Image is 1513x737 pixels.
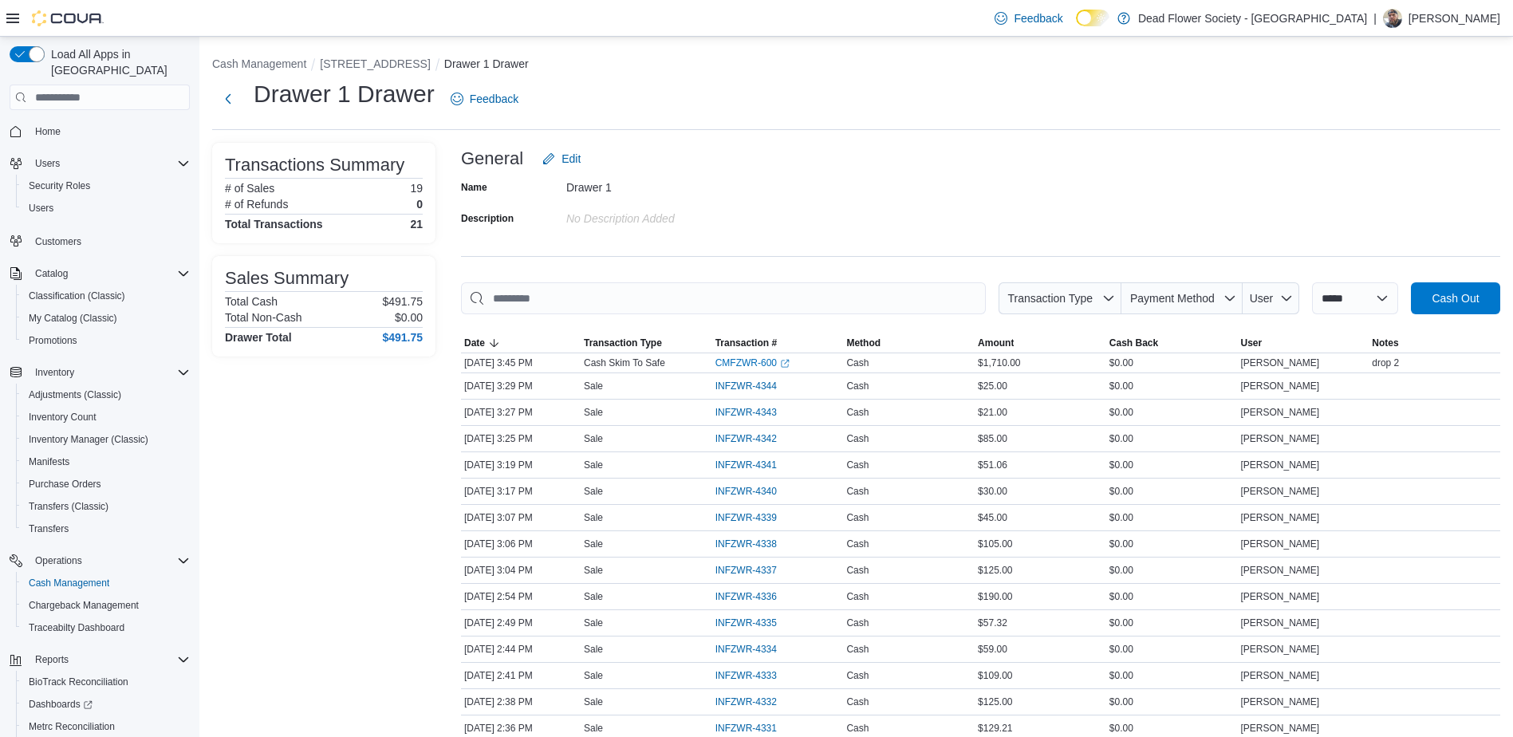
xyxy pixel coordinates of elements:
[715,643,777,656] span: INFZWR-4334
[846,538,869,550] span: Cash
[715,432,777,445] span: INFZWR-4342
[1109,337,1158,349] span: Cash Back
[35,554,82,567] span: Operations
[22,408,103,427] a: Inventory Count
[1373,9,1377,28] p: |
[715,666,793,685] button: INFZWR-4333
[988,2,1069,34] a: Feedback
[1241,406,1320,419] span: [PERSON_NAME]
[715,590,777,603] span: INFZWR-4336
[715,692,793,711] button: INFZWR-4332
[584,722,603,735] p: Sale
[1106,353,1238,372] div: $0.00
[16,285,196,307] button: Classification (Classic)
[461,587,581,606] div: [DATE] 2:54 PM
[715,337,777,349] span: Transaction #
[29,650,75,669] button: Reports
[1106,403,1238,422] div: $0.00
[22,331,190,350] span: Promotions
[584,380,603,392] p: Sale
[29,312,117,325] span: My Catalog (Classic)
[461,455,581,475] div: [DATE] 3:19 PM
[3,152,196,175] button: Users
[1432,290,1479,306] span: Cash Out
[16,307,196,329] button: My Catalog (Classic)
[22,717,190,736] span: Metrc Reconciliation
[715,403,793,422] button: INFZWR-4343
[978,696,1012,708] span: $125.00
[1372,357,1399,369] span: drop 2
[715,455,793,475] button: INFZWR-4341
[22,385,128,404] a: Adjustments (Classic)
[225,218,323,231] h4: Total Transactions
[1014,10,1062,26] span: Feedback
[29,388,121,401] span: Adjustments (Classic)
[715,696,777,708] span: INFZWR-4332
[3,361,196,384] button: Inventory
[22,475,190,494] span: Purchase Orders
[1106,333,1238,353] button: Cash Back
[1243,282,1299,314] button: User
[1106,534,1238,554] div: $0.00
[584,590,603,603] p: Sale
[3,550,196,572] button: Operations
[35,267,68,280] span: Catalog
[846,564,869,577] span: Cash
[1241,485,1320,498] span: [PERSON_NAME]
[29,621,124,634] span: Traceabilty Dashboard
[395,311,423,324] p: $0.00
[29,720,115,733] span: Metrc Reconciliation
[410,218,423,231] h4: 21
[715,640,793,659] button: INFZWR-4334
[584,406,603,419] p: Sale
[1241,432,1320,445] span: [PERSON_NAME]
[978,357,1020,369] span: $1,710.00
[29,698,93,711] span: Dashboards
[35,157,60,170] span: Users
[35,235,81,248] span: Customers
[1372,337,1398,349] span: Notes
[22,430,190,449] span: Inventory Manager (Classic)
[16,197,196,219] button: Users
[22,286,190,305] span: Classification (Classic)
[29,231,190,250] span: Customers
[584,432,603,445] p: Sale
[1106,640,1238,659] div: $0.00
[1106,376,1238,396] div: $0.00
[978,485,1007,498] span: $30.00
[225,156,404,175] h3: Transactions Summary
[1241,643,1320,656] span: [PERSON_NAME]
[225,331,292,344] h4: Drawer Total
[29,363,81,382] button: Inventory
[715,613,793,633] button: INFZWR-4335
[16,495,196,518] button: Transfers (Classic)
[715,508,793,527] button: INFZWR-4339
[566,175,780,194] div: Drawer 1
[22,452,190,471] span: Manifests
[464,337,485,349] span: Date
[1130,292,1215,305] span: Payment Method
[1106,666,1238,685] div: $0.00
[3,229,196,252] button: Customers
[16,693,196,715] a: Dashboards
[1076,10,1109,26] input: Dark Mode
[225,198,288,211] h6: # of Refunds
[29,179,90,192] span: Security Roles
[225,295,278,308] h6: Total Cash
[1241,380,1320,392] span: [PERSON_NAME]
[715,357,790,369] a: CMFZWR-600External link
[29,121,190,141] span: Home
[16,384,196,406] button: Adjustments (Classic)
[1106,455,1238,475] div: $0.00
[1250,292,1274,305] span: User
[29,202,53,215] span: Users
[29,478,101,491] span: Purchase Orders
[584,696,603,708] p: Sale
[22,519,190,538] span: Transfers
[978,669,1012,682] span: $109.00
[715,534,793,554] button: INFZWR-4338
[35,366,74,379] span: Inventory
[978,406,1007,419] span: $21.00
[1238,333,1369,353] button: User
[29,264,190,283] span: Catalog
